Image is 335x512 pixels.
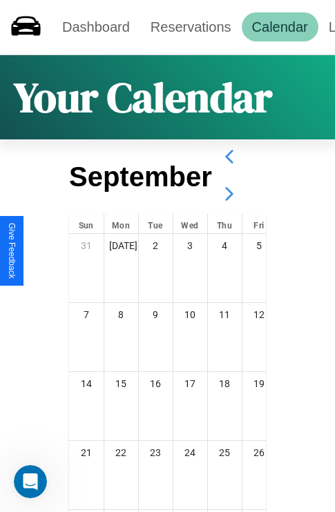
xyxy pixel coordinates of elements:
div: 24 [173,441,207,464]
div: 3 [173,234,207,257]
div: 12 [242,303,276,326]
h2: September [69,161,212,193]
div: 23 [139,441,173,464]
div: [DATE] [104,234,138,257]
div: 15 [104,372,138,395]
h1: Your Calendar [14,69,272,126]
div: 8 [104,303,138,326]
div: Thu [208,214,242,233]
div: 22 [104,441,138,464]
a: Reservations [140,12,242,41]
div: 19 [242,372,276,395]
div: 17 [173,372,207,395]
div: 11 [208,303,242,326]
div: Fri [242,214,276,233]
div: 31 [69,234,104,257]
div: 14 [69,372,104,395]
div: 26 [242,441,276,464]
div: 9 [139,303,173,326]
div: 4 [208,234,242,257]
div: Tue [139,214,173,233]
a: Calendar [242,12,318,41]
div: 18 [208,372,242,395]
div: Mon [104,214,138,233]
div: 7 [69,303,104,326]
div: 10 [173,303,207,326]
a: Dashboard [52,12,140,41]
div: 5 [242,234,276,257]
div: 16 [139,372,173,395]
div: Wed [173,214,207,233]
iframe: Intercom live chat [14,465,47,498]
div: 25 [208,441,242,464]
div: 21 [69,441,104,464]
div: Sun [69,214,104,233]
div: Give Feedback [7,223,17,279]
div: 2 [139,234,173,257]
